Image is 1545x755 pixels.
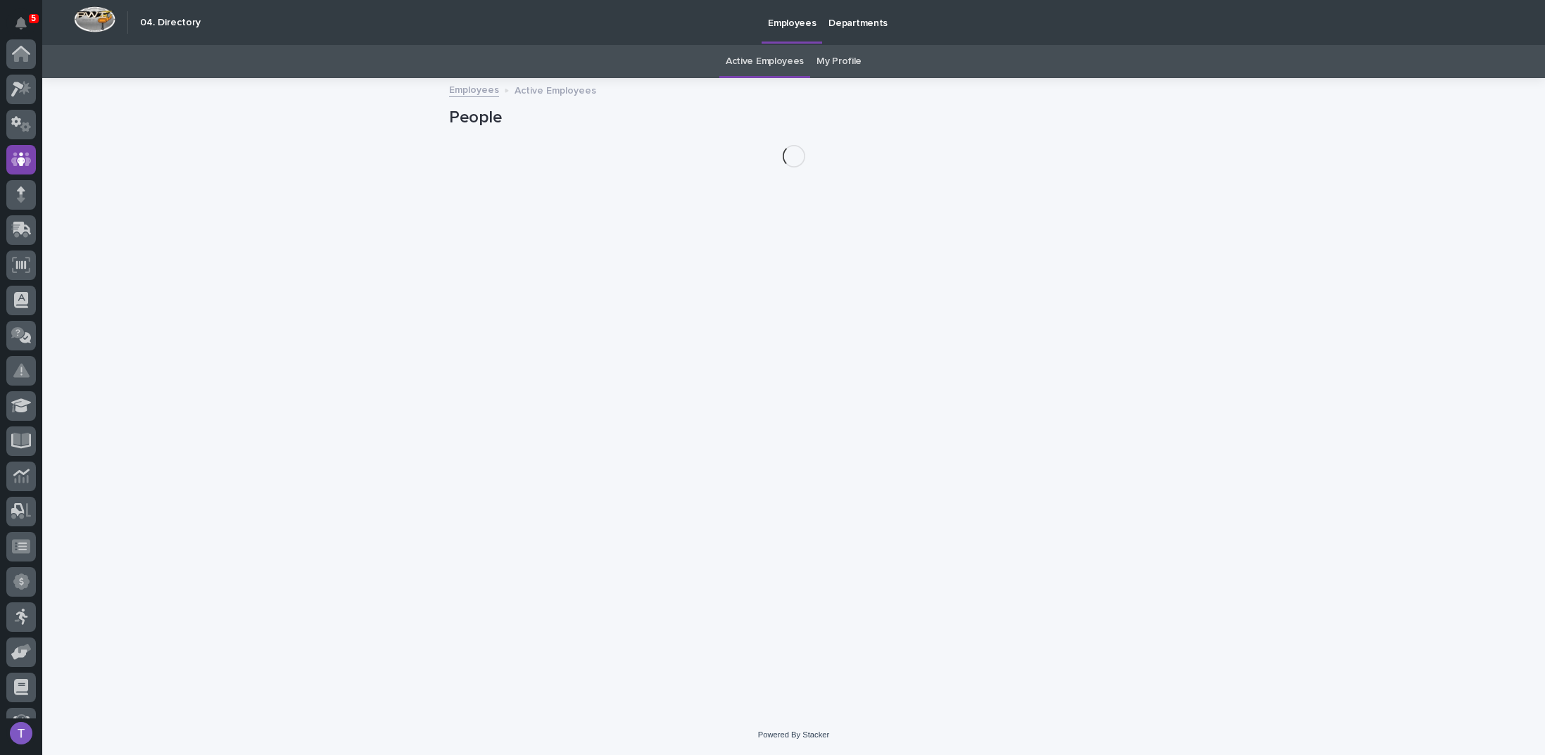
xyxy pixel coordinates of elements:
[449,108,1139,128] h1: People
[31,13,36,23] p: 5
[515,82,596,97] p: Active Employees
[449,81,499,97] a: Employees
[758,730,829,739] a: Powered By Stacker
[6,718,36,748] button: users-avatar
[18,17,36,39] div: Notifications5
[816,45,862,78] a: My Profile
[140,17,201,29] h2: 04. Directory
[726,45,804,78] a: Active Employees
[6,8,36,38] button: Notifications
[74,6,115,32] img: Workspace Logo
